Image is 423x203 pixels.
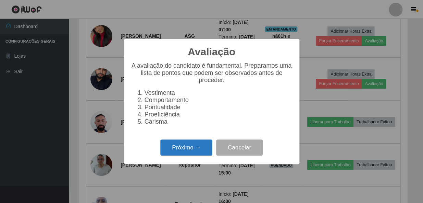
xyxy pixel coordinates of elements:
[188,46,235,58] h2: Avaliação
[145,89,293,97] li: Vestimenta
[216,139,263,156] button: Cancelar
[145,111,293,118] li: Proeficiência
[145,118,293,125] li: Carisma
[145,97,293,104] li: Comportamento
[145,104,293,111] li: Pontualidade
[131,62,293,84] p: A avaliação do candidato é fundamental. Preparamos uma lista de pontos que podem ser observados a...
[160,139,212,156] button: Próximo →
